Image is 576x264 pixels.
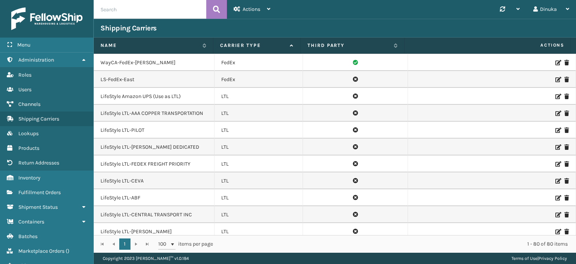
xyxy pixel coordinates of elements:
[564,161,569,167] i: Delete
[555,60,560,65] i: Edit
[555,178,560,184] i: Edit
[18,233,37,240] span: Batches
[18,219,44,225] span: Containers
[100,24,157,33] h3: Shipping Carriers
[18,72,31,78] span: Roles
[223,240,568,248] div: 1 - 80 of 80 items
[564,94,569,99] i: Delete
[94,71,214,88] td: LS-FedEx-East
[511,253,567,264] div: |
[103,253,189,264] p: Copyright 2023 [PERSON_NAME]™ v 1.0.184
[214,71,303,88] td: FedEx
[564,229,569,234] i: Delete
[18,204,58,210] span: Shipment Status
[555,229,560,234] i: Edit
[564,60,569,65] i: Delete
[407,39,569,51] span: Actions
[94,223,214,240] td: LifeStyle LTL-[PERSON_NAME]
[18,86,31,93] span: Users
[11,8,82,30] img: logo
[18,116,59,122] span: Shipping Carriers
[18,101,40,107] span: Channels
[307,42,390,49] label: Third Party
[94,54,214,71] td: WayCA-FedEx-[PERSON_NAME]
[18,160,59,166] span: Return Addresses
[214,172,303,189] td: LTL
[538,256,567,261] a: Privacy Policy
[94,172,214,189] td: LifeStyle LTL-CEVA
[214,122,303,139] td: LTL
[564,111,569,116] i: Delete
[18,248,64,254] span: Marketplace Orders
[94,206,214,223] td: LifeStyle LTL-CENTRAL TRANSPORT INC
[66,248,69,254] span: ( )
[564,128,569,133] i: Delete
[94,122,214,139] td: LifeStyle LTL-PILOT
[555,145,560,150] i: Edit
[18,175,40,181] span: Inventory
[555,94,560,99] i: Edit
[100,42,199,49] label: Name
[214,54,303,71] td: FedEx
[94,155,214,172] td: LifeStyle LTL-FEDEX FREIGHT PRIORITY
[214,189,303,206] td: LTL
[214,88,303,105] td: LTL
[158,240,169,248] span: 100
[564,212,569,217] i: Delete
[94,189,214,206] td: LifeStyle LTL-ABF
[555,161,560,167] i: Edit
[94,105,214,122] td: LifeStyle LTL-AAA COPPER TRANSPORTATION
[220,42,286,49] label: Carrier Type
[511,256,537,261] a: Terms of Use
[564,178,569,184] i: Delete
[555,212,560,217] i: Edit
[555,111,560,116] i: Edit
[243,6,260,12] span: Actions
[564,195,569,201] i: Delete
[555,128,560,133] i: Edit
[555,195,560,201] i: Edit
[119,238,130,250] a: 1
[18,145,39,151] span: Products
[18,57,54,63] span: Administration
[214,206,303,223] td: LTL
[214,155,303,172] td: LTL
[158,238,213,250] span: items per page
[214,223,303,240] td: LTL
[94,88,214,105] td: LifeStyle Amazon UPS (Use as LTL)
[18,189,61,196] span: Fulfillment Orders
[18,130,39,137] span: Lookups
[555,77,560,82] i: Edit
[214,105,303,122] td: LTL
[564,77,569,82] i: Delete
[564,145,569,150] i: Delete
[214,139,303,155] td: LTL
[17,42,30,48] span: Menu
[94,139,214,155] td: LifeStyle LTL-[PERSON_NAME] DEDICATED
